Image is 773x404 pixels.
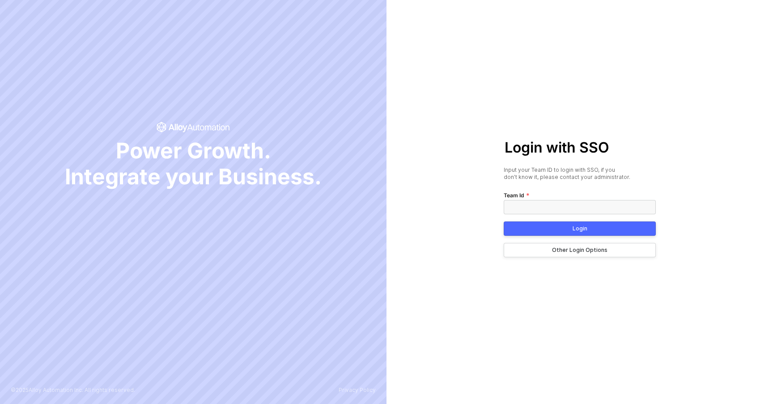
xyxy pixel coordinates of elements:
p: © 2025 Alloy Automation Inc. All rights reserved. [11,387,135,393]
div: Login [573,225,587,232]
button: Login [504,221,656,236]
span: icon-success [157,122,230,132]
div: Input your Team ID to login with SSO, if you don’t know it, please contact your administrator. [504,166,656,181]
a: Privacy Policy [339,387,376,393]
label: Team Id [504,191,530,200]
div: Other Login Options [552,247,607,254]
h1: Login with SSO [504,140,610,155]
button: Other Login Options [504,243,656,257]
span: Power Growth. Integrate your Business. [65,138,322,189]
